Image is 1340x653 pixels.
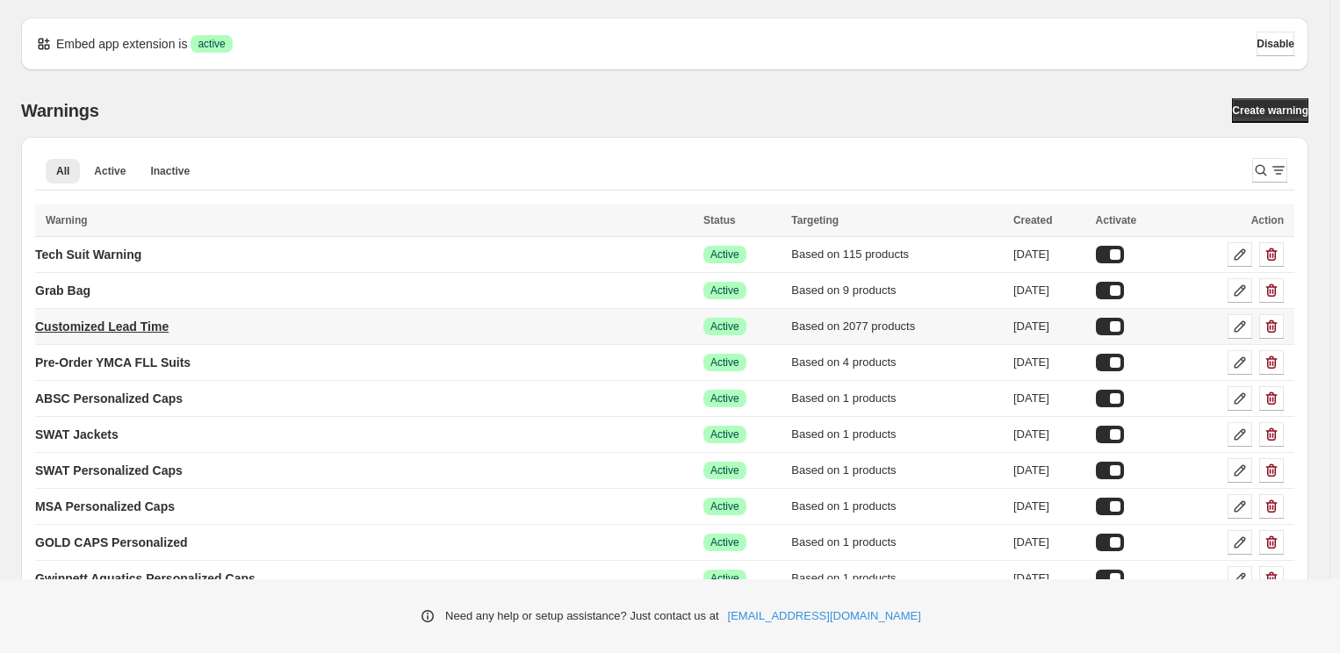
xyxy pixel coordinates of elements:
[1013,390,1085,407] div: [DATE]
[710,248,739,262] span: Active
[1232,98,1308,123] a: Create warning
[35,426,119,443] p: SWAT Jackets
[35,534,187,551] p: GOLD CAPS Personalized
[791,354,1003,371] div: Based on 4 products
[1013,354,1085,371] div: [DATE]
[791,570,1003,587] div: Based on 1 products
[1251,214,1284,226] span: Action
[35,240,141,269] a: Tech Suit Warning
[710,499,739,513] span: Active
[728,607,921,625] a: [EMAIL_ADDRESS][DOMAIN_NAME]
[703,214,736,226] span: Status
[710,427,739,441] span: Active
[710,355,739,370] span: Active
[791,462,1003,479] div: Based on 1 products
[710,319,739,334] span: Active
[791,390,1003,407] div: Based on 1 products
[35,390,183,407] p: ABSC Personalized Caps
[710,463,739,477] span: Active
[791,318,1003,335] div: Based on 2077 products
[35,462,183,479] p: SWAT Personalized Caps
[1013,282,1085,299] div: [DATE]
[791,534,1003,551] div: Based on 1 products
[35,246,141,263] p: Tech Suit Warning
[1013,498,1085,515] div: [DATE]
[1013,246,1085,263] div: [DATE]
[46,214,88,226] span: Warning
[791,282,1003,299] div: Based on 9 products
[1013,534,1085,551] div: [DATE]
[35,348,191,377] a: Pre-Order YMCA FLL Suits
[35,570,256,587] p: Gwinnett Aquatics Personalized Caps
[35,498,175,515] p: MSA Personalized Caps
[198,37,225,51] span: active
[35,276,90,305] a: Grab Bag
[791,426,1003,443] div: Based on 1 products
[35,384,183,413] a: ABSC Personalized Caps
[710,535,739,549] span: Active
[1013,214,1053,226] span: Created
[1013,426,1085,443] div: [DATE]
[710,571,739,585] span: Active
[1096,214,1137,226] span: Activate
[35,564,256,592] a: Gwinnett Aquatics Personalized Caps
[1257,32,1294,56] button: Disable
[1257,37,1294,51] span: Disable
[710,391,739,405] span: Active
[710,283,739,298] span: Active
[791,498,1003,515] div: Based on 1 products
[35,492,175,520] a: MSA Personalized Caps
[35,318,169,335] p: Customized Lead Time
[21,100,99,121] h2: Warnings
[35,456,183,484] a: SWAT Personalized Caps
[56,164,69,178] span: All
[1013,318,1085,335] div: [DATE]
[791,246,1003,263] div: Based on 115 products
[35,528,187,556] a: GOLD CAPS Personalized
[35,354,191,371] p: Pre-Order YMCA FLL Suits
[1252,158,1287,183] button: Search and filter results
[150,164,190,178] span: Inactive
[56,35,187,53] p: Embed app extension is
[35,282,90,299] p: Grab Bag
[35,420,119,448] a: SWAT Jackets
[1013,462,1085,479] div: [DATE]
[791,214,839,226] span: Targeting
[1013,570,1085,587] div: [DATE]
[1232,104,1308,118] span: Create warning
[94,164,126,178] span: Active
[35,312,169,341] a: Customized Lead Time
